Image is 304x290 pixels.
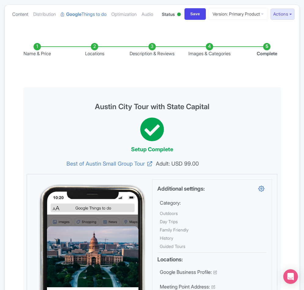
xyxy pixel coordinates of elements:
li: Images & Categories [181,43,238,57]
strong: Google [66,11,81,18]
span: Guided Tours [160,244,185,249]
a: Optimization [111,5,137,24]
span: Status [162,11,175,17]
span: Day Trips [160,219,178,224]
li: Complete [238,43,295,57]
li: Description & Reviews [123,43,181,57]
h3: Austin City Tour with State Capital [27,103,278,111]
span: Adult: USD 99.00 [152,159,272,168]
label: Category: [160,199,181,206]
span: Family Friendly [160,227,188,232]
a: GoogleThings to do [61,5,106,24]
span: History [160,235,173,241]
span: Setup Complete [131,146,173,152]
span: Outdoors [160,211,178,216]
label: Additional settings: [157,184,205,194]
a: Best of Austin Small Group Tour [33,159,152,168]
img: whpbfotbkdcwbqtm6oyv.jpg [47,226,138,287]
a: Version: Primary Product [208,8,268,20]
div: Active [176,10,182,20]
label: Google Business Profile: [160,268,212,276]
a: Audio [141,5,153,24]
li: Locations [66,43,123,57]
li: Name & Price [9,43,66,57]
a: Content [12,5,28,24]
div: Open Intercom Messenger [283,269,298,284]
a: Distribution [33,5,56,24]
button: Actions [270,9,295,20]
input: Save [184,8,206,20]
label: Locations: [157,255,183,263]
